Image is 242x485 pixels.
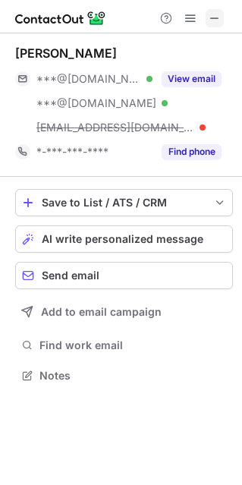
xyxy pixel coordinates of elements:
[15,365,233,386] button: Notes
[36,72,141,86] span: ***@[DOMAIN_NAME]
[41,306,162,318] span: Add to email campaign
[39,339,227,352] span: Find work email
[15,46,117,61] div: [PERSON_NAME]
[15,262,233,289] button: Send email
[15,335,233,356] button: Find work email
[36,96,156,110] span: ***@[DOMAIN_NAME]
[42,197,206,209] div: Save to List / ATS / CRM
[15,225,233,253] button: AI write personalized message
[162,144,222,159] button: Reveal Button
[42,269,99,282] span: Send email
[39,369,227,383] span: Notes
[42,233,203,245] span: AI write personalized message
[162,71,222,87] button: Reveal Button
[15,189,233,216] button: save-profile-one-click
[36,121,194,134] span: [EMAIL_ADDRESS][DOMAIN_NAME]
[15,298,233,326] button: Add to email campaign
[15,9,106,27] img: ContactOut v5.3.10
